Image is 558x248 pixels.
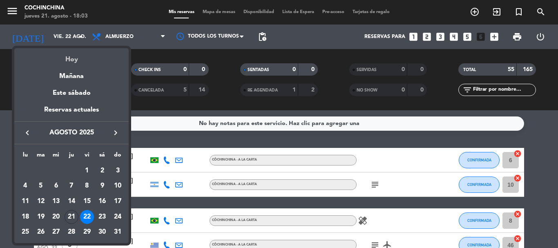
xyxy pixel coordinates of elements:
div: Hoy [14,48,129,65]
th: martes [33,150,49,163]
div: Reservas actuales [14,105,129,121]
div: 8 [80,179,94,193]
div: Este sábado [14,82,129,105]
td: 22 de agosto de 2025 [79,209,95,225]
div: 7 [65,179,78,193]
td: 29 de agosto de 2025 [79,225,95,240]
div: 24 [111,210,125,224]
div: 12 [34,194,48,208]
span: agosto 2025 [35,127,108,138]
div: 2 [95,164,109,178]
td: 1 de agosto de 2025 [79,163,95,179]
div: 28 [65,226,78,239]
td: 11 de agosto de 2025 [18,194,33,209]
div: 1 [80,164,94,178]
td: 17 de agosto de 2025 [110,194,125,209]
td: 15 de agosto de 2025 [79,194,95,209]
td: 2 de agosto de 2025 [95,163,110,179]
button: keyboard_arrow_right [108,127,123,138]
td: 28 de agosto de 2025 [64,225,79,240]
div: 21 [65,210,78,224]
div: 29 [80,226,94,239]
div: 25 [18,226,32,239]
div: 30 [95,226,109,239]
div: 3 [111,164,125,178]
td: AGO. [18,163,79,179]
td: 6 de agosto de 2025 [48,179,64,194]
button: keyboard_arrow_left [20,127,35,138]
div: 23 [95,210,109,224]
div: 9 [95,179,109,193]
div: 15 [80,194,94,208]
td: 8 de agosto de 2025 [79,179,95,194]
i: keyboard_arrow_left [22,128,32,138]
div: 11 [18,194,32,208]
th: jueves [64,150,79,163]
div: 18 [18,210,32,224]
th: miércoles [48,150,64,163]
div: 13 [49,194,63,208]
div: 31 [111,226,125,239]
div: 4 [18,179,32,193]
td: 18 de agosto de 2025 [18,209,33,225]
td: 3 de agosto de 2025 [110,163,125,179]
th: sábado [95,150,110,163]
td: 21 de agosto de 2025 [64,209,79,225]
td: 23 de agosto de 2025 [95,209,110,225]
td: 14 de agosto de 2025 [64,194,79,209]
td: 9 de agosto de 2025 [95,179,110,194]
td: 16 de agosto de 2025 [95,194,110,209]
td: 10 de agosto de 2025 [110,179,125,194]
div: 5 [34,179,48,193]
div: 17 [111,194,125,208]
td: 13 de agosto de 2025 [48,194,64,209]
th: viernes [79,150,95,163]
td: 27 de agosto de 2025 [48,225,64,240]
div: 20 [49,210,63,224]
td: 7 de agosto de 2025 [64,179,79,194]
td: 30 de agosto de 2025 [95,225,110,240]
div: 14 [65,194,78,208]
td: 20 de agosto de 2025 [48,209,64,225]
td: 4 de agosto de 2025 [18,179,33,194]
div: 19 [34,210,48,224]
td: 12 de agosto de 2025 [33,194,49,209]
i: keyboard_arrow_right [111,128,121,138]
div: Mañana [14,65,129,82]
div: 10 [111,179,125,193]
td: 31 de agosto de 2025 [110,225,125,240]
div: 16 [95,194,109,208]
td: 24 de agosto de 2025 [110,209,125,225]
th: lunes [18,150,33,163]
td: 5 de agosto de 2025 [33,179,49,194]
div: 26 [34,226,48,239]
td: 25 de agosto de 2025 [18,225,33,240]
td: 19 de agosto de 2025 [33,209,49,225]
th: domingo [110,150,125,163]
div: 27 [49,226,63,239]
div: 22 [80,210,94,224]
td: 26 de agosto de 2025 [33,225,49,240]
div: 6 [49,179,63,193]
